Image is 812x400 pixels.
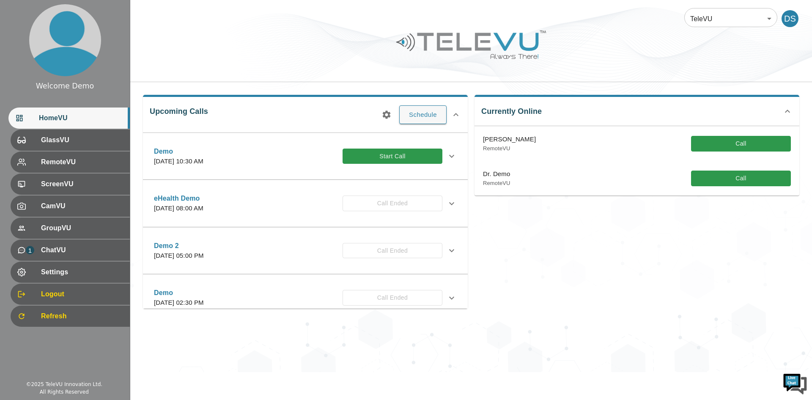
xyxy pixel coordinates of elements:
[395,27,547,62] img: Logo
[41,135,123,145] span: GlassVU
[41,289,123,299] span: Logout
[691,136,791,152] button: Call
[11,240,130,261] div: 1ChatVU
[11,130,130,151] div: GlassVU
[483,169,510,179] p: Dr. Demo
[14,39,36,61] img: d_736959983_company_1615157101543_736959983
[11,174,130,195] div: ScreenVU
[11,262,130,283] div: Settings
[782,10,798,27] div: DS
[684,7,777,30] div: TeleVU
[154,193,203,204] p: eHealth Demo
[11,218,130,239] div: GroupVU
[41,245,123,255] span: ChatVU
[154,288,204,298] p: Demo
[483,179,510,188] p: RemoteVU
[26,381,102,388] div: © 2025 TeleVU Innovation Ltd.
[39,113,123,123] span: HomeVU
[343,149,442,164] button: Start Call
[147,188,464,218] div: eHealth Demo[DATE] 08:00 AMCall Ended
[483,144,536,153] p: RemoteVU
[154,157,203,166] p: [DATE] 10:30 AM
[782,370,808,396] img: Chat Widget
[154,251,204,261] p: [DATE] 05:00 PM
[26,246,34,254] p: 1
[41,179,123,189] span: ScreenVU
[41,157,123,167] span: RemoteVU
[154,298,204,308] p: [DATE] 02:30 PM
[11,284,130,305] div: Logout
[36,80,94,91] div: Welcome Demo
[11,196,130,217] div: CamVU
[41,223,123,233] span: GroupVU
[147,236,464,266] div: Demo 2[DATE] 05:00 PMCall Ended
[483,135,536,144] p: [PERSON_NAME]
[11,306,130,327] div: Refresh
[40,388,89,396] div: All Rights Reserved
[147,283,464,313] div: Demo[DATE] 02:30 PMCall Ended
[41,311,123,321] span: Refresh
[49,107,117,192] span: We're online!
[8,108,130,129] div: HomeVU
[154,204,203,213] p: [DATE] 08:00 AM
[44,44,142,55] div: Chat with us now
[147,141,464,171] div: Demo[DATE] 10:30 AMStart Call
[41,267,123,277] span: Settings
[691,171,791,186] button: Call
[399,105,447,124] button: Schedule
[154,146,203,157] p: Demo
[29,4,101,76] img: profile.png
[4,231,161,261] textarea: Type your message and hit 'Enter'
[154,241,204,251] p: Demo 2
[11,152,130,173] div: RemoteVU
[139,4,159,25] div: Minimize live chat window
[41,201,123,211] span: CamVU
